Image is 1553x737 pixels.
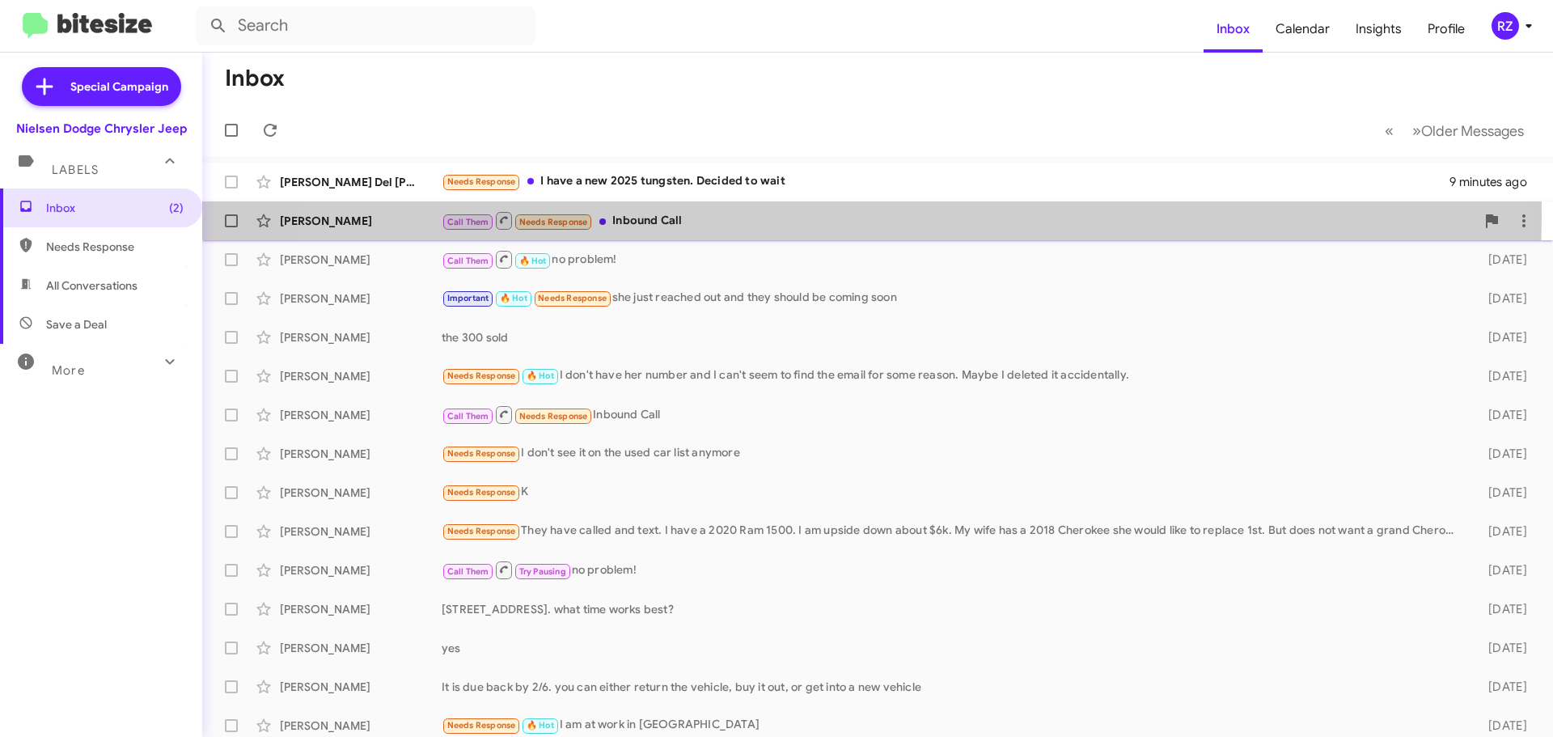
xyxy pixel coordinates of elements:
div: K [442,483,1462,502]
div: no problem! [442,249,1462,269]
div: RZ [1492,12,1519,40]
span: 🔥 Hot [527,371,554,381]
span: (2) [169,200,184,216]
span: Needs Response [447,487,516,498]
button: RZ [1478,12,1535,40]
span: Needs Response [519,411,588,421]
span: Needs Response [447,371,516,381]
span: Older Messages [1421,122,1524,140]
div: [STREET_ADDRESS]. what time works best? [442,601,1462,617]
div: [DATE] [1462,446,1540,462]
span: 🔥 Hot [527,720,554,731]
span: » [1412,121,1421,141]
div: [DATE] [1462,523,1540,540]
div: I have a new 2025 tungsten. Decided to wait [442,172,1449,191]
div: [DATE] [1462,407,1540,423]
span: Call Them [447,566,489,577]
span: Try Pausing [519,566,566,577]
input: Search [196,6,535,45]
span: « [1385,121,1394,141]
div: Inbound Call [442,405,1462,425]
span: Call Them [447,256,489,266]
div: [PERSON_NAME] [280,485,442,501]
a: Calendar [1263,6,1343,53]
div: no problem! [442,560,1462,580]
a: Profile [1415,6,1478,53]
span: Needs Response [447,720,516,731]
span: More [52,363,85,378]
div: she just reached out and they should be coming soon [442,289,1462,307]
h1: Inbox [225,66,285,91]
a: Special Campaign [22,67,181,106]
div: [PERSON_NAME] [280,679,442,695]
div: [DATE] [1462,562,1540,578]
div: Inbound Call [442,210,1475,231]
div: [PERSON_NAME] [280,368,442,384]
div: [PERSON_NAME] [280,290,442,307]
div: [PERSON_NAME] [280,640,442,656]
div: [PERSON_NAME] [280,213,442,229]
div: [DATE] [1462,601,1540,617]
span: All Conversations [46,277,138,294]
nav: Page navigation example [1376,114,1534,147]
div: [DATE] [1462,329,1540,345]
div: [PERSON_NAME] [280,252,442,268]
div: I don't have her number and I can't seem to find the email for some reason. Maybe I deleted it ac... [442,366,1462,385]
div: [DATE] [1462,290,1540,307]
span: Call Them [447,217,489,227]
div: It is due back by 2/6. you can either return the vehicle, buy it out, or get into a new vehicle [442,679,1462,695]
span: Needs Response [447,526,516,536]
span: Needs Response [519,217,588,227]
div: [DATE] [1462,368,1540,384]
div: [PERSON_NAME] Del [PERSON_NAME] [280,174,442,190]
span: Inbox [46,200,184,216]
span: 🔥 Hot [519,256,547,266]
div: I am at work in [GEOGRAPHIC_DATA] [442,716,1462,735]
div: I don't see it on the used car list anymore [442,444,1462,463]
div: [PERSON_NAME] [280,601,442,617]
div: 9 minutes ago [1449,174,1540,190]
span: 🔥 Hot [500,293,527,303]
div: the 300 sold [442,329,1462,345]
span: Needs Response [447,448,516,459]
div: [DATE] [1462,640,1540,656]
span: Labels [52,163,99,177]
div: yes [442,640,1462,656]
span: Save a Deal [46,316,107,332]
span: Needs Response [538,293,607,303]
a: Insights [1343,6,1415,53]
div: [PERSON_NAME] [280,718,442,734]
div: [PERSON_NAME] [280,446,442,462]
div: [PERSON_NAME] [280,407,442,423]
div: [DATE] [1462,718,1540,734]
div: [PERSON_NAME] [280,329,442,345]
span: Needs Response [46,239,184,255]
span: Important [447,293,489,303]
div: [PERSON_NAME] [280,523,442,540]
button: Next [1403,114,1534,147]
span: Call Them [447,411,489,421]
div: [DATE] [1462,679,1540,695]
a: Inbox [1204,6,1263,53]
div: They have called and text. I have a 2020 Ram 1500. I am upside down about $6k. My wife has a 2018... [442,522,1462,540]
button: Previous [1375,114,1403,147]
div: [DATE] [1462,485,1540,501]
span: Needs Response [447,176,516,187]
div: [PERSON_NAME] [280,562,442,578]
span: Special Campaign [70,78,168,95]
div: Nielsen Dodge Chrysler Jeep [16,121,187,137]
div: [DATE] [1462,252,1540,268]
